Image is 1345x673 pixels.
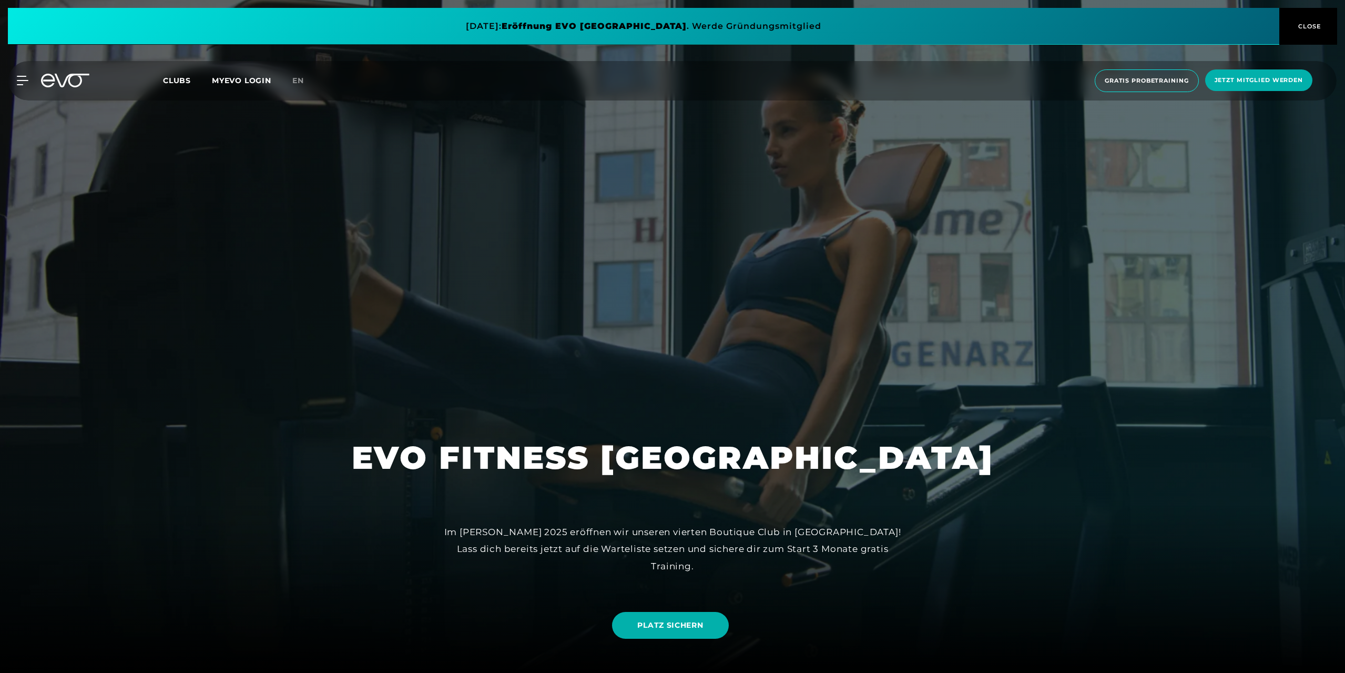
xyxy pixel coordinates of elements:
span: Jetzt Mitglied werden [1215,76,1303,85]
span: en [292,76,304,85]
a: PLATZ SICHERN [612,612,728,639]
a: Gratis Probetraining [1092,69,1202,92]
a: MYEVO LOGIN [212,76,271,85]
span: PLATZ SICHERN [637,620,703,631]
span: Gratis Probetraining [1105,76,1189,85]
h1: EVO FITNESS [GEOGRAPHIC_DATA] [352,437,994,478]
button: CLOSE [1279,8,1337,45]
span: Clubs [163,76,191,85]
div: Im [PERSON_NAME] 2025 eröffnen wir unseren vierten Boutique Club in [GEOGRAPHIC_DATA]! Lass dich ... [436,524,909,575]
a: Clubs [163,75,212,85]
a: Jetzt Mitglied werden [1202,69,1316,92]
span: CLOSE [1296,22,1321,31]
a: en [292,75,317,87]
